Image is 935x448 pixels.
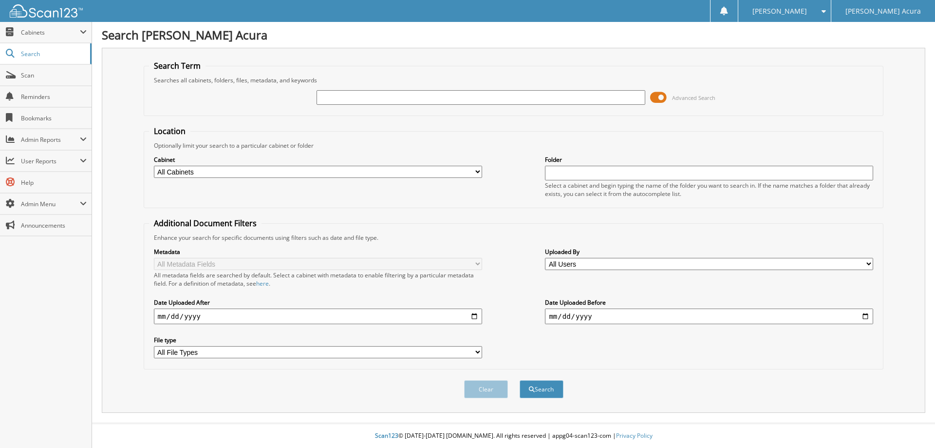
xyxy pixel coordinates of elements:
[520,380,563,398] button: Search
[616,431,653,440] a: Privacy Policy
[154,271,482,288] div: All metadata fields are searched by default. Select a cabinet with metadata to enable filtering b...
[545,248,873,256] label: Uploaded By
[464,380,508,398] button: Clear
[21,50,85,58] span: Search
[545,309,873,324] input: end
[21,28,80,37] span: Cabinets
[21,114,87,122] span: Bookmarks
[21,178,87,187] span: Help
[545,156,873,164] label: Folder
[845,8,921,14] span: [PERSON_NAME] Acura
[256,279,269,288] a: here
[545,181,873,198] div: Select a cabinet and begin typing the name of the folder you want to search in. If the name match...
[149,126,190,136] legend: Location
[21,71,87,79] span: Scan
[154,298,482,307] label: Date Uploaded After
[21,93,87,101] span: Reminders
[672,94,715,101] span: Advanced Search
[92,424,935,448] div: © [DATE]-[DATE] [DOMAIN_NAME]. All rights reserved | appg04-scan123-com |
[752,8,807,14] span: [PERSON_NAME]
[149,218,262,229] legend: Additional Document Filters
[21,200,80,208] span: Admin Menu
[21,221,87,230] span: Announcements
[154,336,482,344] label: File type
[149,234,879,242] div: Enhance your search for specific documents using filters such as date and file type.
[154,248,482,256] label: Metadata
[149,60,206,71] legend: Search Term
[149,76,879,84] div: Searches all cabinets, folders, files, metadata, and keywords
[154,156,482,164] label: Cabinet
[21,157,80,165] span: User Reports
[149,141,879,150] div: Optionally limit your search to a particular cabinet or folder
[10,4,83,18] img: scan123-logo-white.svg
[21,136,80,144] span: Admin Reports
[545,298,873,307] label: Date Uploaded Before
[375,431,398,440] span: Scan123
[154,309,482,324] input: start
[102,27,925,43] h1: Search [PERSON_NAME] Acura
